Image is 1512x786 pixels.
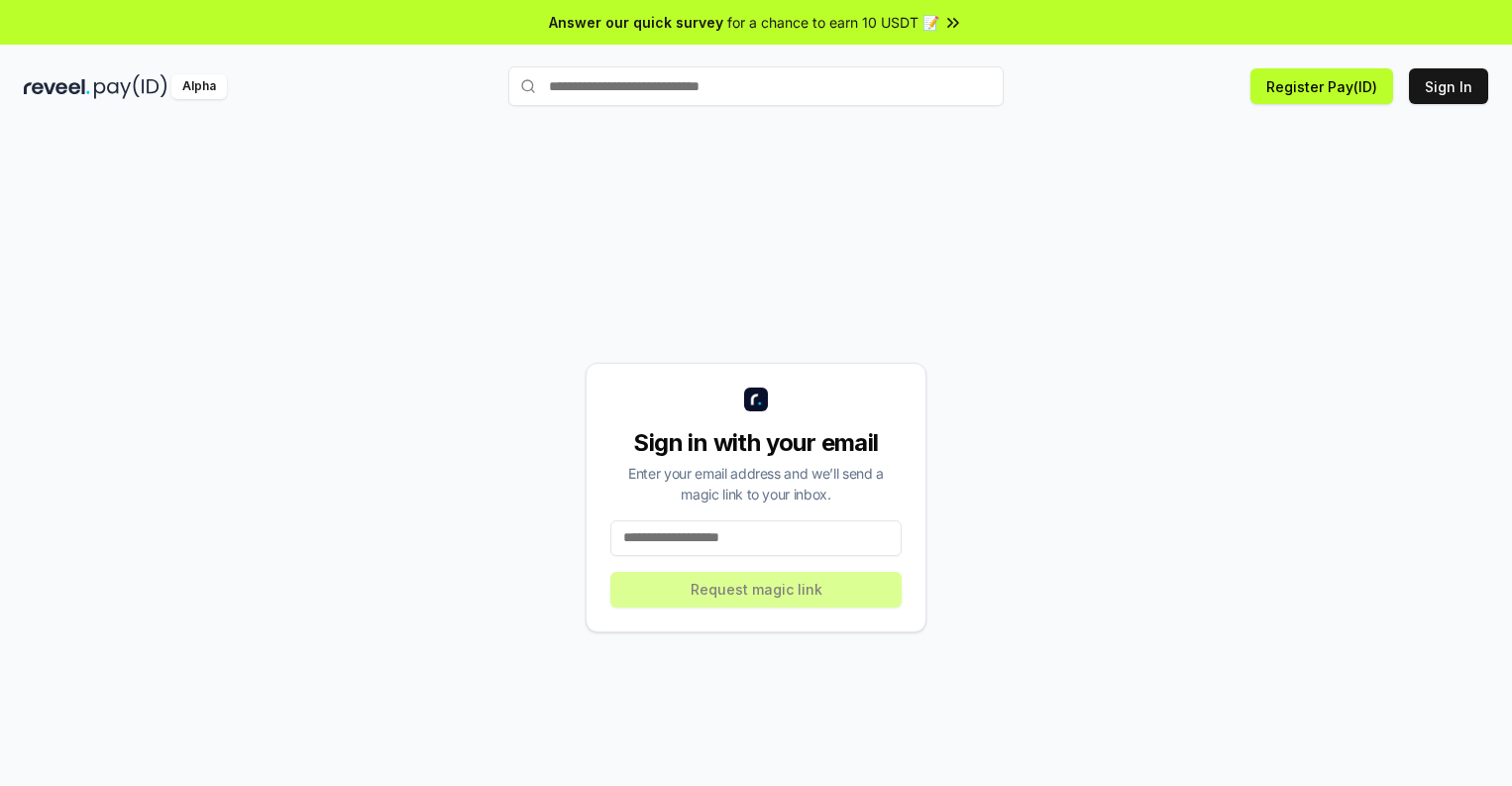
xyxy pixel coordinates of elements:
button: Sign In [1409,68,1488,104]
img: pay_id [94,74,167,99]
div: Alpha [171,74,227,99]
div: Enter your email address and we’ll send a magic link to your inbox. [610,463,902,505]
div: Sign in with your email [610,427,902,459]
img: logo_small [744,388,768,411]
button: Register Pay(ID) [1250,68,1393,104]
img: reveel_dark [24,74,90,99]
span: Answer our quick survey [549,12,723,33]
span: for a chance to earn 10 USDT 📝 [727,12,939,33]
